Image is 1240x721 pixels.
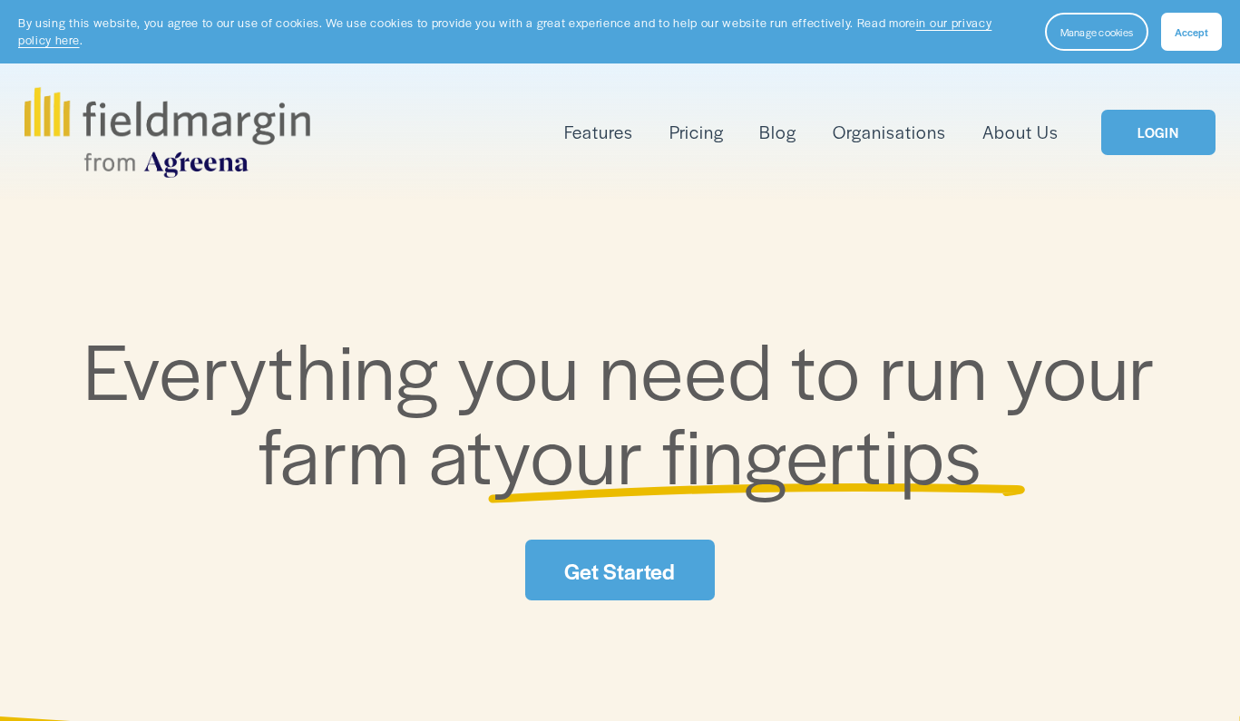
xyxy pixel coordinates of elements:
[1101,110,1216,156] a: LOGIN
[669,118,724,147] a: Pricing
[18,15,1027,49] p: By using this website, you agree to our use of cookies. We use cookies to provide you with a grea...
[525,540,716,600] a: Get Started
[83,313,1175,507] span: Everything you need to run your farm at
[982,118,1059,147] a: About Us
[1161,13,1222,51] button: Accept
[1060,24,1133,39] span: Manage cookies
[1045,13,1148,51] button: Manage cookies
[493,397,981,507] span: your fingertips
[564,118,633,147] a: folder dropdown
[24,87,309,178] img: fieldmargin.com
[759,118,796,147] a: Blog
[564,120,633,145] span: Features
[18,15,991,48] a: in our privacy policy here
[833,118,946,147] a: Organisations
[1175,24,1208,39] span: Accept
